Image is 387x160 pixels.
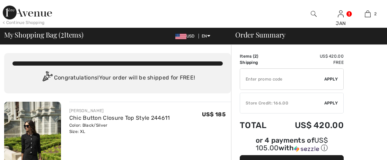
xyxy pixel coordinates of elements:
[240,59,276,66] td: Shipping
[324,100,338,106] span: Apply
[202,111,226,118] span: US$ 185
[256,136,328,152] span: US$ 105.00
[338,10,344,18] img: My Info
[254,54,257,59] span: 2
[311,10,317,18] img: search the website
[69,122,170,135] div: Color: Black/Silver Size: XL
[374,11,377,17] span: 2
[69,115,170,121] a: Chic Button Closure Top Style 244611
[175,34,186,39] img: US Dollar
[240,100,324,106] div: Store Credit: 166.00
[227,31,383,38] div: Order Summary
[365,10,371,18] img: My Bag
[240,137,344,155] div: or 4 payments ofUS$ 105.00withSezzle Click to learn more about Sezzle
[4,31,83,38] span: My Shopping Bag ( Items)
[294,146,319,152] img: Sezzle
[338,10,344,17] a: Sign In
[276,113,344,137] td: US$ 420.00
[240,53,276,59] td: Items ( )
[276,59,344,66] td: Free
[3,6,52,19] img: 1ère Avenue
[61,30,64,39] span: 2
[69,108,170,114] div: [PERSON_NAME]
[12,71,223,85] div: Congratulations! Your order will be shipped for FREE!
[355,10,381,18] a: 2
[3,19,45,26] div: < Continue Shopping
[240,137,344,153] div: or 4 payments of with
[40,71,54,85] img: Congratulation2.svg
[328,20,354,27] div: JAN
[276,53,344,59] td: US$ 420.00
[240,69,324,90] input: Promo code
[240,113,276,137] td: Total
[175,34,197,39] span: USD
[202,34,210,39] span: EN
[324,76,338,82] span: Apply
